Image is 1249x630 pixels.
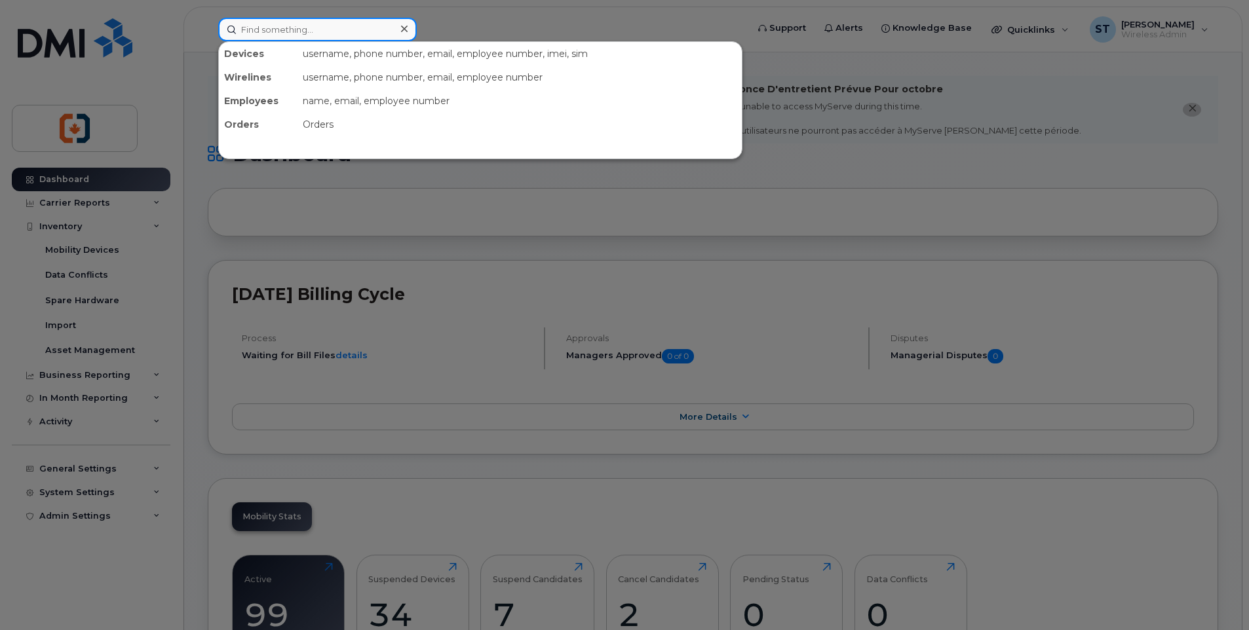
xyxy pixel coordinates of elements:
div: Orders [298,113,742,136]
div: Orders [219,113,298,136]
div: name, email, employee number [298,89,742,113]
div: username, phone number, email, employee number [298,65,742,89]
div: Devices [219,42,298,65]
div: Wirelines [219,65,298,89]
div: Employees [219,89,298,113]
div: username, phone number, email, employee number, imei, sim [298,42,742,65]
